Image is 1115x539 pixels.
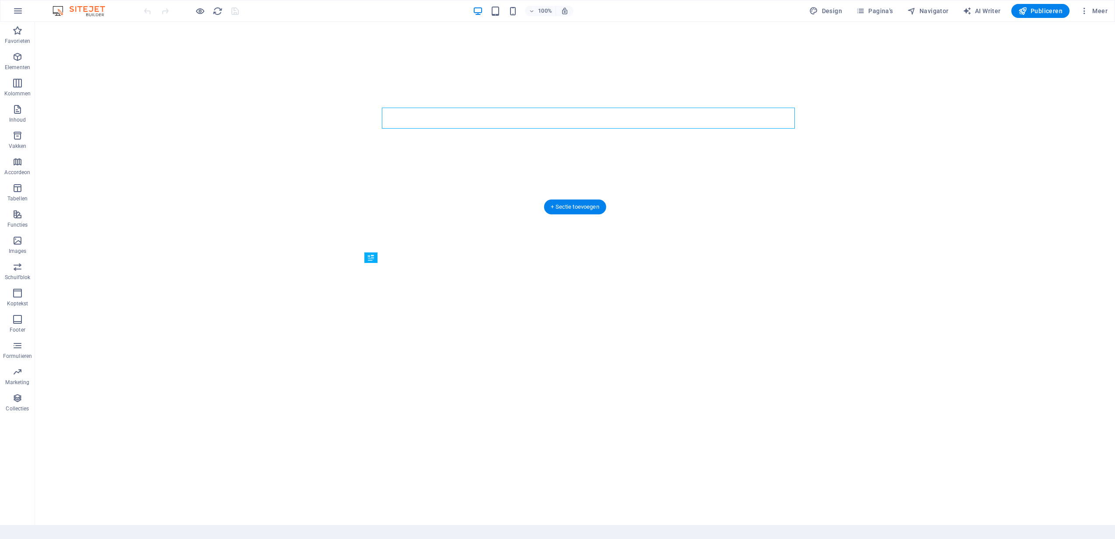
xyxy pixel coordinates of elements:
[907,7,949,15] span: Navigator
[5,379,29,386] p: Marketing
[1080,7,1108,15] span: Meer
[963,7,1001,15] span: AI Writer
[7,300,28,307] p: Koptekst
[5,38,30,45] p: Favorieten
[806,4,846,18] div: Design (Ctrl+Alt+Y)
[809,7,842,15] span: Design
[525,6,556,16] button: 100%
[6,405,29,412] p: Collecties
[5,64,30,71] p: Elementen
[9,248,27,255] p: Images
[1077,4,1111,18] button: Meer
[1011,4,1070,18] button: Publiceren
[904,4,952,18] button: Navigator
[538,6,552,16] h6: 100%
[212,6,223,16] button: reload
[853,4,897,18] button: Pagina's
[195,6,205,16] button: Klik hier om de voorbeeldmodus te verlaten en verder te gaan met bewerken
[561,7,569,15] i: Stel bij het wijzigen van de grootte van de weergegeven website automatisch het juist zoomniveau ...
[3,353,32,360] p: Formulieren
[9,143,27,150] p: Vakken
[7,195,28,202] p: Tabellen
[806,4,846,18] button: Design
[9,116,26,123] p: Inhoud
[544,199,606,214] div: + Sectie toevoegen
[1018,7,1063,15] span: Publiceren
[10,326,25,333] p: Footer
[7,221,28,228] p: Functies
[5,274,30,281] p: Schuifblok
[213,6,223,16] i: Pagina opnieuw laden
[856,7,893,15] span: Pagina's
[4,90,31,97] p: Kolommen
[959,4,1004,18] button: AI Writer
[4,169,30,176] p: Accordeon
[50,6,116,16] img: Editor Logo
